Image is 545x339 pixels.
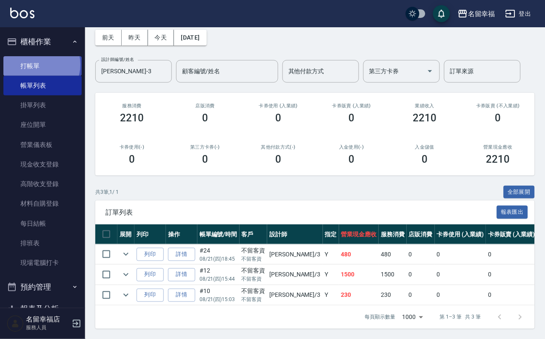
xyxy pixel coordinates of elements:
[200,296,237,304] p: 08/21 (四) 15:03
[7,315,24,332] img: Person
[435,224,486,244] th: 卡券使用 (入業績)
[497,208,528,216] a: 報表匯出
[252,144,305,150] h2: 其他付款方式(-)
[134,224,166,244] th: 列印
[379,285,407,305] td: 230
[440,313,481,321] p: 第 1–3 筆 共 3 筆
[399,144,451,150] h2: 入金儲值
[3,76,82,95] a: 帳單列表
[3,276,82,298] button: 預約管理
[137,248,164,261] button: 列印
[504,186,535,199] button: 全部展開
[323,265,339,285] td: Y
[413,112,437,124] h3: 2210
[120,112,144,124] h3: 2210
[106,103,158,109] h3: 服務消費
[179,144,231,150] h2: 第三方卡券(-)
[267,285,322,305] td: [PERSON_NAME] /3
[120,289,132,302] button: expand row
[339,285,379,305] td: 230
[407,285,435,305] td: 0
[26,324,69,332] p: 服務人員
[486,224,537,244] th: 卡券販賣 (入業績)
[242,255,265,263] p: 不留客資
[349,112,355,124] h3: 0
[3,214,82,233] a: 每日結帳
[472,103,525,109] h2: 卡券販賣 (不入業績)
[502,6,535,22] button: 登出
[486,244,537,264] td: 0
[117,224,134,244] th: 展開
[10,8,34,18] img: Logo
[95,188,119,196] p: 共 3 筆, 1 / 1
[495,112,501,124] h3: 0
[3,233,82,253] a: 排班表
[365,313,396,321] p: 每頁顯示數量
[137,268,164,282] button: 列印
[339,244,379,264] td: 480
[497,206,528,219] button: 報表匯出
[200,255,237,263] p: 08/21 (四) 18:45
[407,244,435,264] td: 0
[275,112,281,124] h3: 0
[349,153,355,165] h3: 0
[435,244,486,264] td: 0
[197,285,240,305] td: #10
[202,112,208,124] h3: 0
[242,287,265,296] div: 不留客資
[197,244,240,264] td: #24
[3,135,82,155] a: 營業儀表板
[267,244,322,264] td: [PERSON_NAME] /3
[339,265,379,285] td: 1500
[197,224,240,244] th: 帳單編號/時間
[122,30,148,46] button: 昨天
[399,103,451,109] h2: 業績收入
[3,56,82,76] a: 打帳單
[120,248,132,261] button: expand row
[3,298,82,320] button: 報表及分析
[486,153,510,165] h3: 2210
[3,31,82,53] button: 櫃檯作業
[407,265,435,285] td: 0
[323,244,339,264] td: Y
[379,244,407,264] td: 480
[137,289,164,302] button: 列印
[423,64,437,78] button: Open
[379,265,407,285] td: 1500
[174,30,206,46] button: [DATE]
[399,306,426,329] div: 1000
[240,224,268,244] th: 客戶
[3,115,82,135] a: 座位開單
[3,155,82,174] a: 現金收支登錄
[339,224,379,244] th: 營業現金應收
[3,253,82,273] a: 現場電腦打卡
[468,9,495,19] div: 名留幸福
[323,285,339,305] td: Y
[242,246,265,255] div: 不留客資
[325,103,378,109] h2: 卡券販賣 (入業績)
[275,153,281,165] h3: 0
[325,144,378,150] h2: 入金使用(-)
[101,56,134,63] label: 設計師編號/姓名
[252,103,305,109] h2: 卡券使用 (入業績)
[435,285,486,305] td: 0
[472,144,525,150] h2: 營業現金應收
[267,224,322,244] th: 設計師
[95,30,122,46] button: 前天
[407,224,435,244] th: 店販消費
[435,265,486,285] td: 0
[3,194,82,213] a: 材料自購登錄
[3,95,82,115] a: 掛單列表
[120,268,132,281] button: expand row
[242,276,265,283] p: 不留客資
[486,285,537,305] td: 0
[433,5,450,22] button: save
[242,296,265,304] p: 不留客資
[202,153,208,165] h3: 0
[168,289,195,302] a: 詳情
[197,265,240,285] td: #12
[106,144,158,150] h2: 卡券使用(-)
[267,265,322,285] td: [PERSON_NAME] /3
[422,153,428,165] h3: 0
[379,224,407,244] th: 服務消費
